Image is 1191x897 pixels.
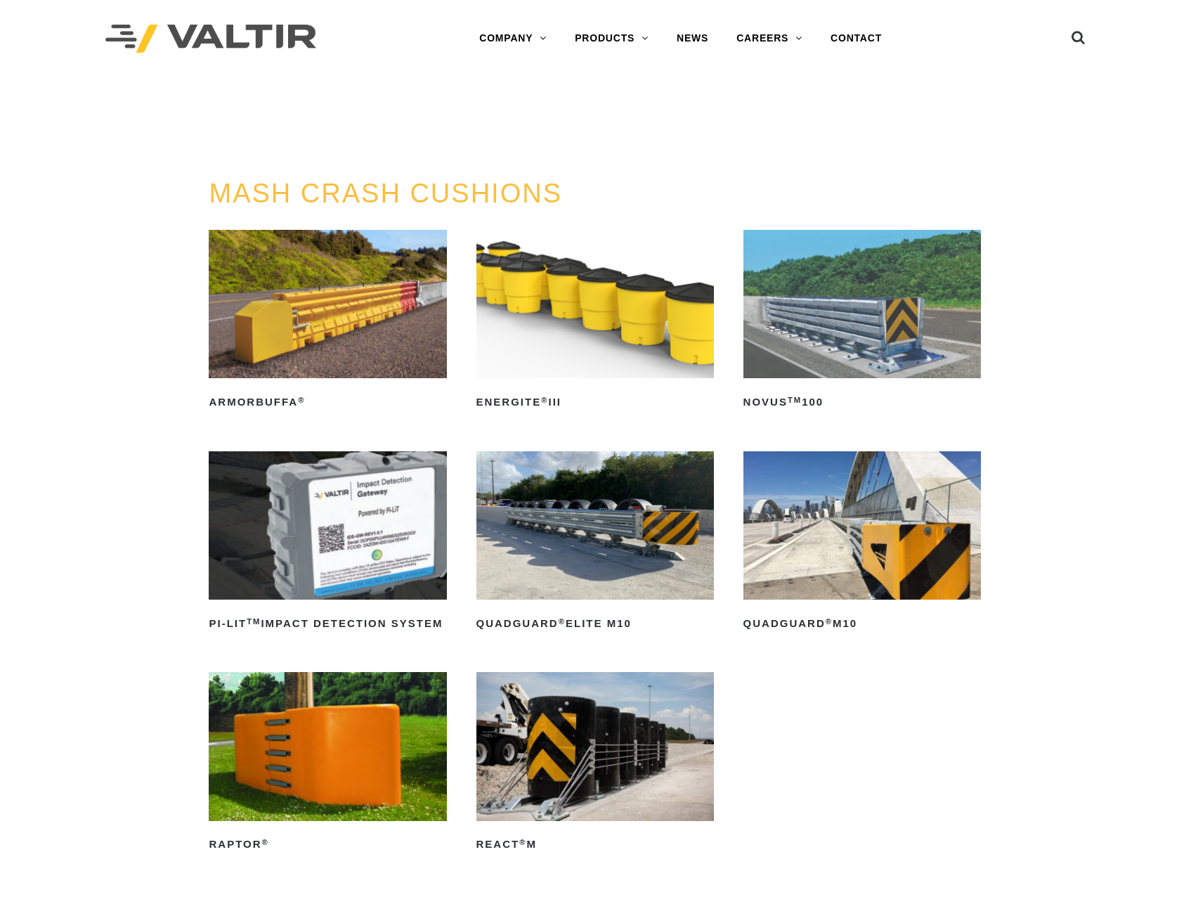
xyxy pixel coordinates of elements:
[476,451,714,635] a: QuadGuard®Elite M10
[209,834,446,856] h2: RAPTOR
[105,25,316,53] img: Valtir
[743,230,981,413] a: NOVUSTM100
[788,396,802,404] sup: TM
[559,617,566,626] sup: ®
[476,230,714,413] a: ENERGITE®III
[298,396,305,404] sup: ®
[561,25,663,53] a: PRODUCTS
[247,617,261,626] sup: TM
[722,25,816,53] a: CAREERS
[262,838,269,846] sup: ®
[519,838,526,846] sup: ®
[476,612,714,635] h2: QuadGuard Elite M10
[541,396,548,404] sup: ®
[209,391,446,413] h2: ArmorBuffa
[826,617,833,626] sup: ®
[743,451,981,635] a: QuadGuard®M10
[209,451,446,635] a: PI-LITTMImpact Detection System
[465,25,561,53] a: COMPANY
[476,672,714,856] a: REACT®M
[743,391,981,413] h2: NOVUS 100
[209,672,446,856] a: RAPTOR®
[209,179,562,208] a: MASH CRASH CUSHIONS
[476,391,714,413] h2: ENERGITE III
[816,25,896,53] a: CONTACT
[663,25,722,53] a: NEWS
[209,230,446,413] a: ArmorBuffa®
[209,612,446,635] h2: PI-LIT Impact Detection System
[743,612,981,635] h2: QuadGuard M10
[476,834,714,856] h2: REACT M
